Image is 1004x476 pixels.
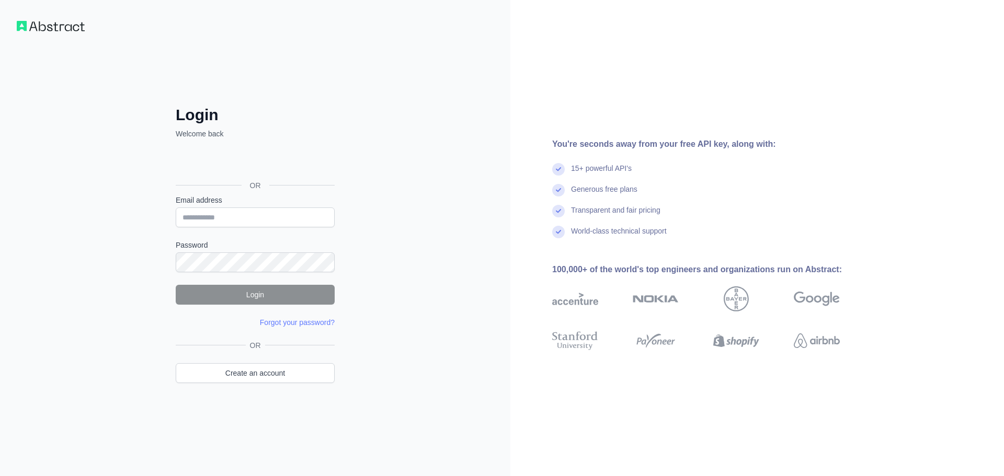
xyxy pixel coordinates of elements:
img: airbnb [794,329,840,352]
img: accenture [552,286,598,311]
a: Create an account [176,363,335,383]
p: Welcome back [176,129,335,139]
div: Transparent and fair pricing [571,205,660,226]
h2: Login [176,106,335,124]
div: World-class technical support [571,226,667,247]
img: check mark [552,205,565,217]
img: check mark [552,184,565,196]
div: 100,000+ of the world's top engineers and organizations run on Abstract: [552,263,873,276]
img: check mark [552,226,565,238]
img: stanford university [552,329,598,352]
img: check mark [552,163,565,176]
img: Workflow [17,21,85,31]
label: Email address [176,195,335,205]
iframe: Sign in with Google Button [170,150,338,173]
div: 15+ powerful API's [571,163,632,184]
label: Password [176,240,335,250]
img: nokia [633,286,679,311]
img: shopify [713,329,759,352]
span: OR [246,340,265,351]
img: payoneer [633,329,679,352]
img: google [794,286,840,311]
a: Forgot your password? [260,318,335,327]
span: OR [242,180,269,191]
div: You're seconds away from your free API key, along with: [552,138,873,150]
img: bayer [724,286,749,311]
div: Generous free plans [571,184,637,205]
button: Login [176,285,335,305]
